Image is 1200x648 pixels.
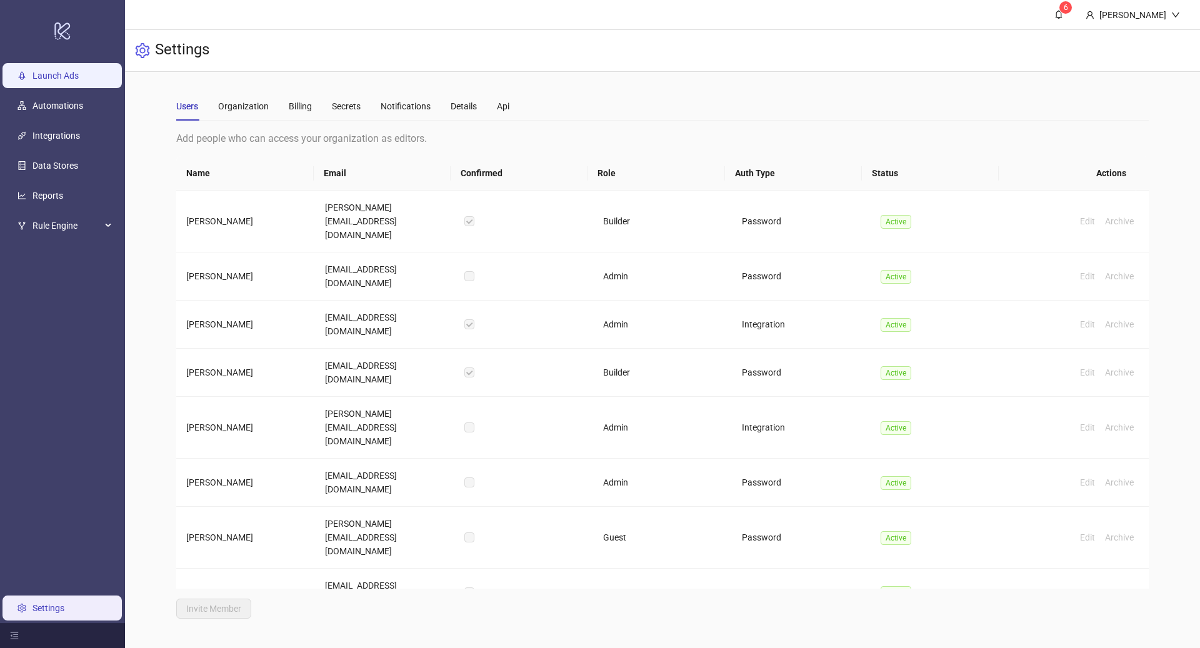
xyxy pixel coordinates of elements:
span: fork [17,221,26,230]
td: [EMAIL_ADDRESS][DOMAIN_NAME] [315,349,454,397]
div: Organization [218,99,269,113]
span: Rule Engine [32,213,101,238]
span: Active [881,366,911,380]
button: Invite Member [176,599,251,619]
a: Data Stores [32,161,78,171]
a: Integrations [32,131,80,141]
th: Role [587,156,724,191]
td: [EMAIL_ADDRESS][DOMAIN_NAME] [315,252,454,301]
td: Admin [593,301,732,349]
button: Edit [1075,214,1100,229]
div: Billing [289,99,312,113]
div: Users [176,99,198,113]
th: Name [176,156,313,191]
td: Password [732,569,871,617]
th: Auth Type [725,156,862,191]
button: Archive [1100,530,1139,545]
span: Active [881,318,911,332]
span: down [1171,11,1180,19]
span: bell [1054,10,1063,19]
div: Api [497,99,509,113]
span: user [1086,11,1094,19]
td: [EMAIL_ADDRESS][DOMAIN_NAME] [315,459,454,507]
td: Guest [593,507,732,569]
div: Add people who can access your organization as editors. [176,131,1149,146]
span: Active [881,215,911,229]
button: Edit [1075,269,1100,284]
span: menu-fold [10,631,19,640]
a: Reports [32,191,63,201]
td: [PERSON_NAME] [176,301,315,349]
button: Edit [1075,585,1100,600]
span: Active [881,476,911,490]
td: Password [732,459,871,507]
th: Confirmed [451,156,587,191]
div: Details [451,99,477,113]
td: Admin [593,459,732,507]
td: Builder [593,191,732,252]
button: Edit [1075,317,1100,332]
button: Edit [1075,530,1100,545]
td: [PERSON_NAME][EMAIL_ADDRESS][DOMAIN_NAME] [315,191,454,252]
td: Password [732,191,871,252]
th: Email [314,156,451,191]
a: Automations [32,101,83,111]
td: [PERSON_NAME] [176,349,315,397]
th: Status [862,156,999,191]
td: [PERSON_NAME] [176,397,315,459]
div: [PERSON_NAME] [1094,8,1171,22]
td: Password [732,507,871,569]
sup: 6 [1059,1,1072,14]
span: setting [135,43,150,58]
button: Archive [1100,365,1139,380]
td: Builder [593,349,732,397]
span: Active [881,586,911,600]
div: Secrets [332,99,361,113]
td: [EMAIL_ADDRESS][DOMAIN_NAME] [315,569,454,617]
a: Launch Ads [32,71,79,81]
h3: Settings [155,40,209,61]
button: Archive [1100,475,1139,490]
td: [PERSON_NAME] [176,191,315,252]
span: Active [881,421,911,435]
span: Active [881,270,911,284]
button: Archive [1100,269,1139,284]
a: Settings [32,603,64,613]
td: [PERSON_NAME] [176,252,315,301]
button: Archive [1100,420,1139,435]
button: Edit [1075,475,1100,490]
td: Password [732,349,871,397]
th: Actions [999,156,1136,191]
td: Builder [593,569,732,617]
button: Archive [1100,214,1139,229]
button: Edit [1075,365,1100,380]
button: Edit [1075,420,1100,435]
button: Archive [1100,317,1139,332]
td: [PERSON_NAME] [176,569,315,617]
td: Admin [593,397,732,459]
td: Integration [732,301,871,349]
td: Admin [593,252,732,301]
td: Integration [732,397,871,459]
td: Password [732,252,871,301]
div: Notifications [381,99,431,113]
td: [PERSON_NAME][EMAIL_ADDRESS][DOMAIN_NAME] [315,507,454,569]
span: Active [881,531,911,545]
button: Archive [1100,585,1139,600]
td: [PERSON_NAME][EMAIL_ADDRESS][DOMAIN_NAME] [315,397,454,459]
span: 6 [1064,3,1068,12]
td: [PERSON_NAME] [176,459,315,507]
td: [PERSON_NAME] [176,507,315,569]
td: [EMAIL_ADDRESS][DOMAIN_NAME] [315,301,454,349]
